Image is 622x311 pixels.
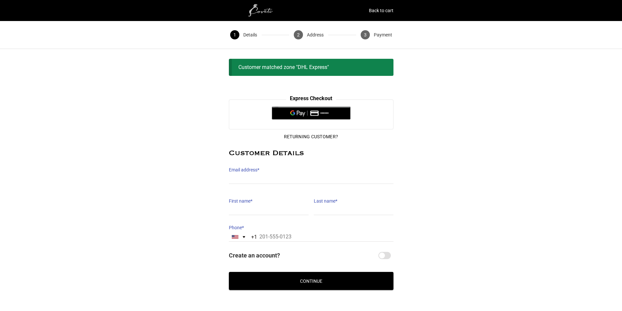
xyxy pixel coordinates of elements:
[369,6,393,15] a: Back to cart
[229,223,393,232] label: Phone
[361,30,370,39] span: 3
[272,106,351,120] button: Pay with GPay
[289,21,328,49] button: 2 Address
[307,30,324,39] span: Address
[229,232,393,242] input: 201-555-0123
[229,165,393,174] label: Email address
[279,129,343,144] button: Returning Customer?
[229,233,257,241] button: Selected country
[294,30,303,39] span: 2
[314,196,393,206] label: Last name
[229,59,393,76] div: Customer matched zone "DHL Express"
[251,232,257,242] div: +1
[229,196,309,206] label: First name
[229,250,377,261] span: Create an account?
[320,111,329,116] text: ••••••
[374,30,392,39] span: Payment
[229,149,393,157] h2: Customer Details
[229,4,294,17] img: white1.png
[230,30,239,39] span: 1
[243,30,257,39] span: Details
[356,21,397,49] button: 3 Payment
[226,21,262,49] button: 1 Details
[378,252,391,259] input: Create an account?
[229,272,393,290] button: Continue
